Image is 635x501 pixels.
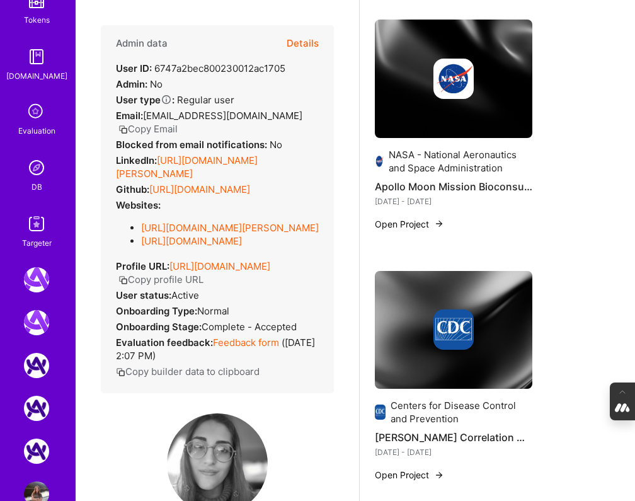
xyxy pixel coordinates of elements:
div: [DATE] - [DATE] [375,446,532,459]
i: icon SelectionTeam [25,100,49,124]
div: Regular user [116,93,234,107]
strong: User status: [116,289,171,301]
img: Skill Targeter [24,211,49,236]
h4: Admin data [116,38,168,49]
a: A.Team: AI Solutions [21,353,52,378]
strong: Evaluation feedback: [116,337,213,348]
div: DB [31,180,42,193]
img: A.Team: GenAI Practice Framework [24,310,49,335]
img: Company logo [375,405,386,420]
div: Targeter [22,236,52,250]
strong: Onboarding Stage: [116,321,202,333]
button: Copy Email [118,122,178,135]
a: A.Team: Google Calendar Integration Testing [21,439,52,464]
a: A.Team: Leading A.Team's Marketing & DemandGen [21,267,52,292]
img: A.Team: AI Solutions Partners [24,396,49,421]
div: [DATE] - [DATE] [375,195,532,208]
img: Company logo [433,309,474,350]
span: Complete - Accepted [202,321,297,333]
i: icon Copy [118,125,128,134]
div: NASA - National Aeronautics and Space Administration [389,148,532,175]
h4: [PERSON_NAME] Correlation with Herbicide Use [375,429,532,446]
div: ( [DATE] 2:07 PM ) [116,336,319,362]
a: [URL][DOMAIN_NAME] [169,260,270,272]
div: [DOMAIN_NAME] [6,69,67,83]
h4: Apollo Moon Mission Bioconsumables Modeling [375,178,532,195]
strong: Profile URL: [116,260,169,272]
img: A.Team: AI Solutions [24,353,49,378]
span: [EMAIL_ADDRESS][DOMAIN_NAME] [143,110,302,122]
a: Feedback form [213,337,279,348]
button: Details [287,25,319,62]
div: Evaluation [18,124,55,137]
a: A.Team: GenAI Practice Framework [21,310,52,335]
img: arrow-right [434,219,444,229]
div: 6747a2bec800230012ac1705 [116,62,285,75]
img: guide book [24,44,49,69]
i: icon Copy [116,367,125,377]
div: No [116,138,282,151]
img: cover [375,20,532,138]
button: Copy builder data to clipboard [116,365,260,378]
div: No [116,78,163,91]
a: [URL][DOMAIN_NAME] [149,183,250,195]
i: icon Copy [118,275,128,285]
strong: Admin: [116,78,147,90]
a: [URL][DOMAIN_NAME][PERSON_NAME] [116,154,258,180]
img: cover [375,271,532,389]
strong: LinkedIn: [116,154,157,166]
img: Company logo [433,59,474,99]
img: A.Team: Leading A.Team's Marketing & DemandGen [24,267,49,292]
i: Help [161,94,172,105]
span: Active [171,289,199,301]
button: Copy profile URL [118,273,203,286]
strong: Github: [116,183,149,195]
strong: Onboarding Type: [116,305,197,317]
div: Centers for Disease Control and Prevention [391,399,532,425]
strong: Websites: [116,199,161,211]
strong: Email: [116,110,143,122]
div: Tokens [24,13,50,26]
a: [URL][DOMAIN_NAME] [141,235,242,247]
button: Open Project [375,468,444,481]
img: A.Team: Google Calendar Integration Testing [24,439,49,464]
button: Open Project [375,217,444,231]
img: Admin Search [24,155,49,180]
span: normal [197,305,229,317]
a: A.Team: AI Solutions Partners [21,396,52,421]
strong: Blocked from email notifications: [116,139,270,151]
a: [URL][DOMAIN_NAME][PERSON_NAME] [141,222,319,234]
img: Company logo [375,154,384,169]
strong: User type : [116,94,174,106]
img: arrow-right [434,470,444,480]
strong: User ID: [116,62,152,74]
